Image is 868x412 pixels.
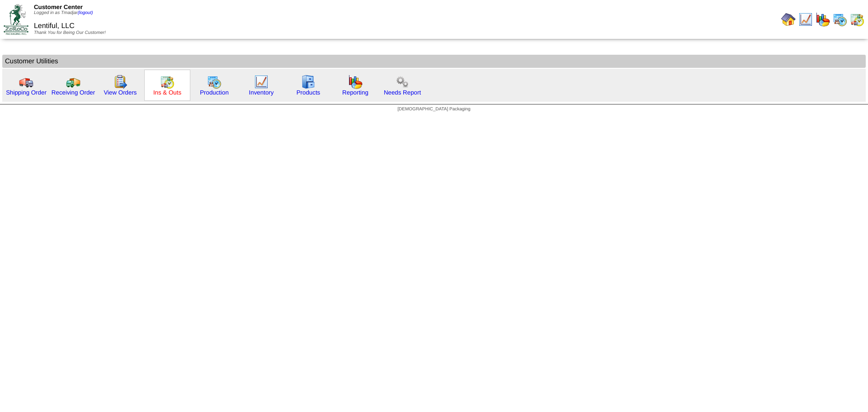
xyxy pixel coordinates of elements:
[816,12,830,27] img: graph.gif
[395,75,410,89] img: workflow.png
[397,107,470,112] span: [DEMOGRAPHIC_DATA] Packaging
[297,89,321,96] a: Products
[254,75,269,89] img: line_graph.gif
[34,22,75,30] span: Lentiful, LLC
[34,30,106,35] span: Thank You for Being Our Customer!
[34,10,93,15] span: Logged in as Tmadjar
[249,89,274,96] a: Inventory
[4,4,28,34] img: ZoRoCo_Logo(Green%26Foil)%20jpg.webp
[207,75,222,89] img: calendarprod.gif
[153,89,181,96] a: Ins & Outs
[66,75,80,89] img: truck2.gif
[6,89,47,96] a: Shipping Order
[19,75,33,89] img: truck.gif
[798,12,813,27] img: line_graph.gif
[348,75,363,89] img: graph.gif
[850,12,864,27] img: calendarinout.gif
[342,89,368,96] a: Reporting
[2,55,866,68] td: Customer Utilities
[104,89,137,96] a: View Orders
[301,75,316,89] img: cabinet.gif
[833,12,847,27] img: calendarprod.gif
[384,89,421,96] a: Needs Report
[52,89,95,96] a: Receiving Order
[113,75,127,89] img: workorder.gif
[160,75,175,89] img: calendarinout.gif
[781,12,796,27] img: home.gif
[78,10,93,15] a: (logout)
[200,89,229,96] a: Production
[34,4,83,10] span: Customer Center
